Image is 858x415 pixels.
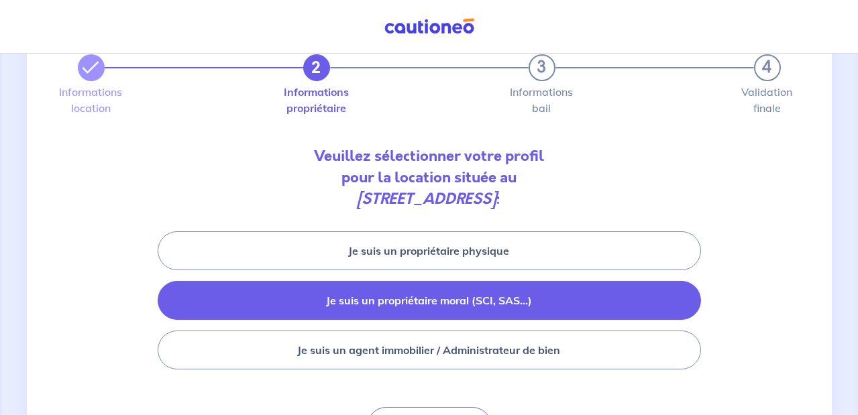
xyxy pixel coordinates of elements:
button: Je suis un propriétaire moral (SCI, SAS...) [158,281,701,320]
label: Informations bail [529,86,555,113]
button: 2 [303,54,330,81]
label: Validation finale [754,86,781,113]
em: [STREET_ADDRESS] [358,188,496,209]
label: Informations location [78,86,105,113]
img: Cautioneo [379,18,480,35]
p: Veuillez sélectionner votre profil pour la location située au : [67,145,792,210]
button: Je suis un propriétaire physique [158,231,701,270]
button: Je suis un agent immobilier / Administrateur de bien [158,331,701,369]
label: Informations propriétaire [303,86,330,113]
